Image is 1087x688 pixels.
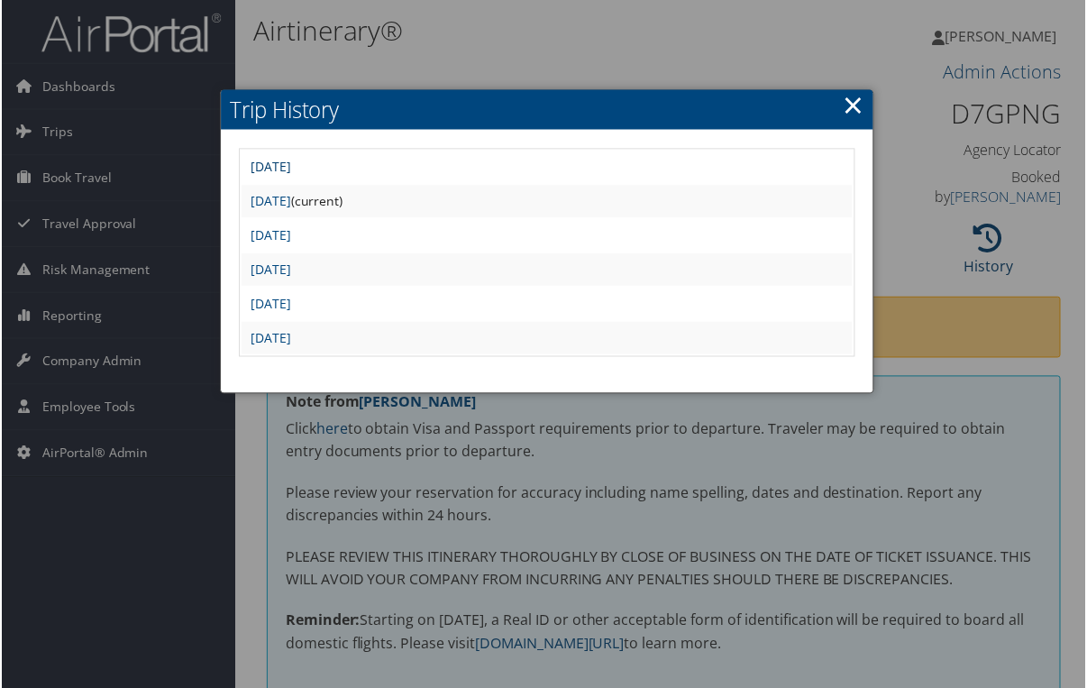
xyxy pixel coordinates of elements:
a: [DATE] [250,193,290,210]
a: [DATE] [250,330,290,347]
a: × [844,87,864,124]
a: [DATE] [250,227,290,244]
a: [DATE] [250,296,290,313]
a: [DATE] [250,261,290,279]
td: (current) [241,186,854,218]
a: [DATE] [250,159,290,176]
h2: Trip History [220,90,874,130]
